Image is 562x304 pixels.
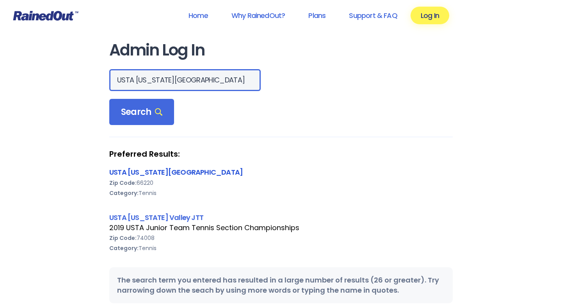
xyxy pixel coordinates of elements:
a: USTA [US_STATE][GEOGRAPHIC_DATA] [109,167,243,177]
div: 2019 USTA Junior Team Tennis Section Championships [109,223,453,233]
div: 74008 [109,233,453,243]
strong: Preferred Results: [109,149,453,159]
b: Category: [109,189,139,197]
input: Search Orgs… [109,69,261,91]
div: USTA [US_STATE][GEOGRAPHIC_DATA] [109,167,453,177]
div: Tennis [109,188,453,198]
div: The search term you entered has resulted in a large number of results (26 or greater). Try narrow... [109,267,453,303]
a: Plans [298,7,336,24]
div: USTA [US_STATE] Valley JTT [109,212,453,223]
a: Why RainedOut? [221,7,295,24]
a: Home [178,7,218,24]
a: Log In [411,7,449,24]
div: 66220 [109,178,453,188]
h1: Admin Log In [109,41,453,59]
a: USTA [US_STATE] Valley JTT [109,213,203,222]
div: Search [109,99,174,125]
div: Tennis [109,243,453,253]
b: Zip Code: [109,179,137,187]
b: Category: [109,244,139,252]
b: Zip Code: [109,234,137,242]
span: Search [121,107,162,118]
a: Support & FAQ [339,7,407,24]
